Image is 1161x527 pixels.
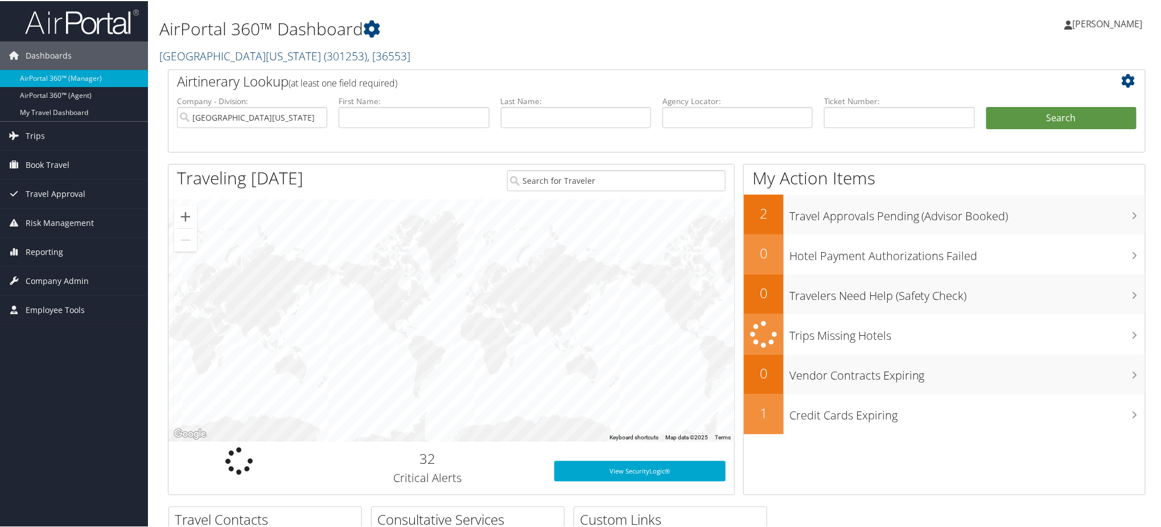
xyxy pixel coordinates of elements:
h3: Credit Cards Expiring [789,401,1145,422]
input: Search for Traveler [507,169,726,190]
label: First Name: [339,94,489,106]
span: Employee Tools [26,295,85,323]
button: Zoom out [174,228,197,250]
span: Company Admin [26,266,89,294]
a: View SecurityLogic® [554,460,726,480]
h3: Travel Approvals Pending (Advisor Booked) [789,201,1145,223]
h2: 1 [744,402,784,422]
button: Zoom in [174,204,197,227]
img: Google [171,426,209,440]
h3: Trips Missing Hotels [789,321,1145,343]
a: 2Travel Approvals Pending (Advisor Booked) [744,193,1145,233]
span: Book Travel [26,150,69,178]
h1: My Action Items [744,165,1145,189]
span: , [ 36553 ] [367,47,410,63]
span: [PERSON_NAME] [1072,17,1143,29]
h3: Critical Alerts [318,469,537,485]
a: 0Hotel Payment Authorizations Failed [744,233,1145,273]
h2: 0 [744,363,784,382]
h1: AirPortal 360™ Dashboard [159,16,822,40]
a: 0Travelers Need Help (Safety Check) [744,273,1145,313]
h3: Hotel Payment Authorizations Failed [789,241,1145,263]
span: Map data ©2025 [665,433,708,439]
span: Dashboards [26,40,72,69]
span: Risk Management [26,208,94,236]
a: Trips Missing Hotels [744,313,1145,353]
label: Ticket Number: [824,94,974,106]
span: (at least one field required) [289,76,397,88]
button: Search [986,106,1137,129]
a: [PERSON_NAME] [1064,6,1154,40]
a: [GEOGRAPHIC_DATA][US_STATE] [159,47,410,63]
h3: Vendor Contracts Expiring [789,361,1145,382]
h2: Airtinerary Lookup [177,71,1055,90]
button: Keyboard shortcuts [610,433,658,440]
span: Travel Approval [26,179,85,207]
label: Agency Locator: [662,94,813,106]
h1: Traveling [DATE] [177,165,303,189]
h2: 2 [744,203,784,222]
label: Company - Division: [177,94,327,106]
a: Open this area in Google Maps (opens a new window) [171,426,209,440]
a: 0Vendor Contracts Expiring [744,353,1145,393]
span: Reporting [26,237,63,265]
a: 1Credit Cards Expiring [744,393,1145,433]
label: Last Name: [501,94,651,106]
span: Trips [26,121,45,149]
h2: 0 [744,282,784,302]
h2: 0 [744,242,784,262]
a: Terms (opens in new tab) [715,433,731,439]
h3: Travelers Need Help (Safety Check) [789,281,1145,303]
h2: 32 [318,448,537,467]
span: ( 301253 ) [324,47,367,63]
img: airportal-logo.png [25,7,139,34]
